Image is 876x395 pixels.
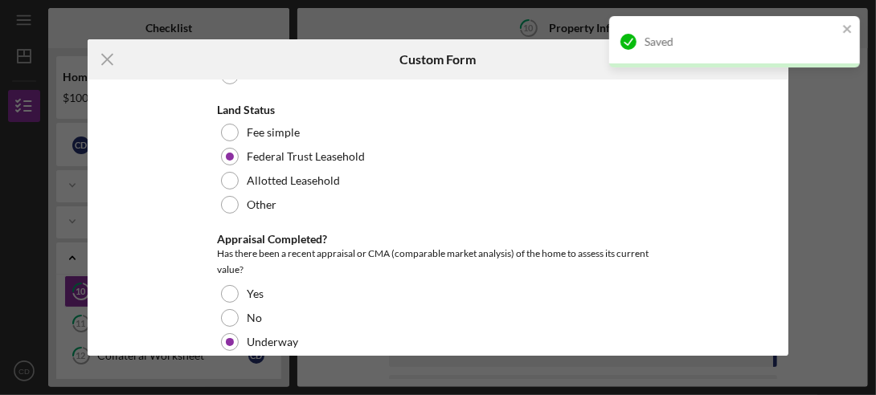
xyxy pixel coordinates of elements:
[247,312,262,324] label: No
[247,198,276,211] label: Other
[247,287,264,300] label: Yes
[247,174,340,187] label: Allotted Leasehold
[217,104,659,116] div: Land Status
[842,22,853,38] button: close
[247,150,365,163] label: Federal Trust Leasehold
[400,52,477,67] h6: Custom Form
[247,126,300,139] label: Fee simple
[217,233,659,246] div: Appraisal Completed?
[247,336,298,348] label: Underway
[217,246,659,278] div: Has there been a recent appraisal or CMA (comparable market analysis) of the home to assess its c...
[645,35,837,48] div: Saved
